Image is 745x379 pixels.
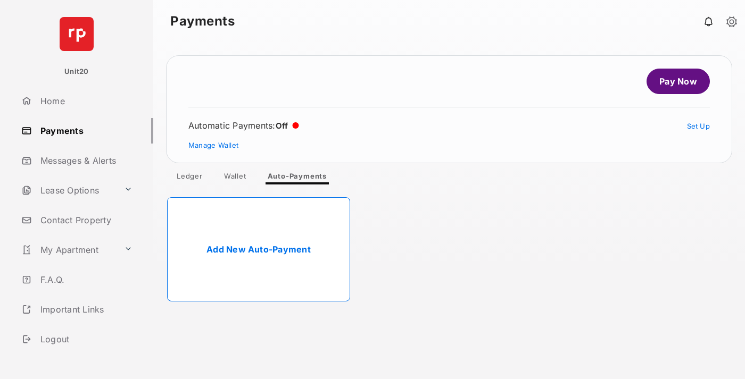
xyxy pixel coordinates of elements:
[60,17,94,51] img: svg+xml;base64,PHN2ZyB4bWxucz0iaHR0cDovL3d3dy53My5vcmcvMjAwMC9zdmciIHdpZHRoPSI2NCIgaGVpZ2h0PSI2NC...
[188,141,238,149] a: Manage Wallet
[216,172,255,184] a: Wallet
[276,121,288,131] span: Off
[17,178,120,203] a: Lease Options
[17,267,153,292] a: F.A.Q.
[17,207,153,233] a: Contact Property
[687,122,710,130] a: Set Up
[17,118,153,144] a: Payments
[64,66,89,77] p: Unit20
[188,120,299,131] div: Automatic Payments :
[17,237,120,263] a: My Apartment
[17,88,153,114] a: Home
[168,172,211,184] a: Ledger
[170,15,235,28] strong: Payments
[17,297,137,322] a: Important Links
[17,326,153,352] a: Logout
[259,172,335,184] a: Auto-Payments
[17,148,153,173] a: Messages & Alerts
[167,197,350,301] a: Add New Auto-Payment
